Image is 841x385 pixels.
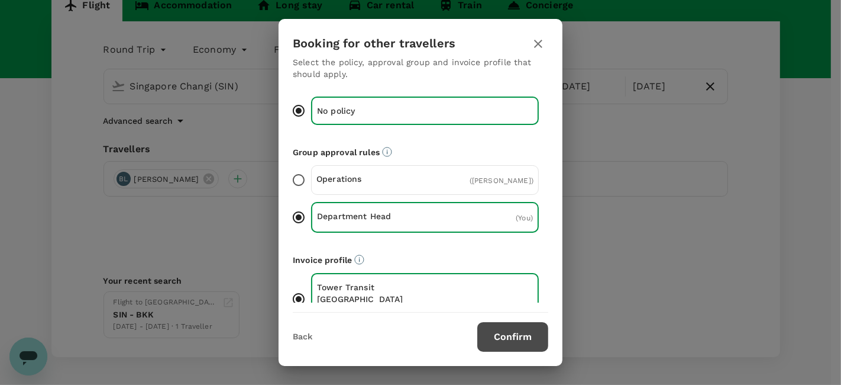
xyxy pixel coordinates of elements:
[317,105,425,117] p: No policy
[293,332,312,342] button: Back
[470,177,533,185] span: ( [PERSON_NAME] )
[354,255,364,265] svg: The payment currency and company information are based on the selected invoice profile.
[293,56,548,80] p: Select the policy, approval group and invoice profile that should apply.
[477,322,548,352] button: Confirm
[516,214,533,222] span: ( You )
[316,173,425,185] p: Operations
[293,254,548,266] p: Invoice profile
[317,210,425,222] p: Department Head
[293,37,455,50] h3: Booking for other travellers
[317,281,425,317] p: Tower Transit [GEOGRAPHIC_DATA] (SGD)
[293,146,548,158] p: Group approval rules
[382,147,392,157] svg: Default approvers or custom approval rules (if available) are based on the user group.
